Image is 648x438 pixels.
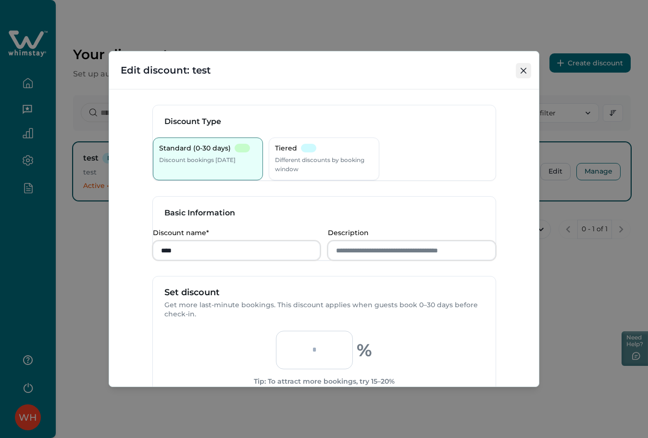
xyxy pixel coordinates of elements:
p: Discount name* [153,229,315,237]
p: Tiered [275,144,297,153]
p: Standard (0-30 days) [159,144,231,153]
p: Tip: To attract more bookings, try 15–20% [254,377,395,387]
p: Set discount [164,288,484,298]
p: Different discounts by booking window [275,155,373,174]
header: Edit discount: test [109,51,539,89]
p: Get more last-minute bookings. This discount applies when guests book 0–30 days before check-in. [164,300,484,319]
button: Close [516,63,531,78]
p: Discount bookings [DATE] [159,155,236,165]
p: Description [328,229,490,237]
p: % [357,340,372,360]
h3: Discount Type [164,117,484,126]
h3: Basic Information [164,208,235,218]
